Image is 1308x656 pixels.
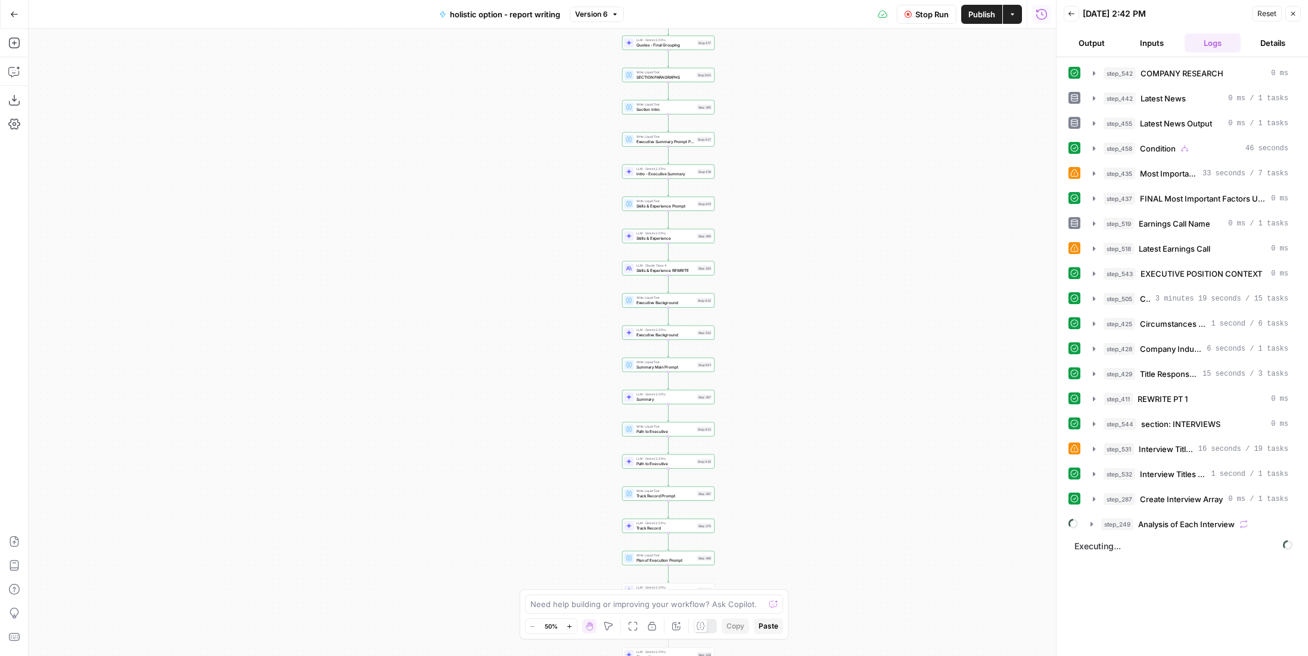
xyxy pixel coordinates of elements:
[622,68,714,82] div: Write Liquid TextSECTION PARAGRAPHSStep 545
[636,332,695,338] span: Executive Background
[636,525,695,531] span: Track Record
[622,551,714,565] div: Write Liquid TextPlan of Execution PromptStep 398
[1086,64,1295,83] button: 0 ms
[622,422,714,437] div: Write Liquid TextPath to ExecutiveStep 423
[667,82,669,99] g: Edge from step_545 to step_395
[1104,92,1136,104] span: step_442
[1271,243,1288,254] span: 0 ms
[1271,419,1288,429] span: 0 ms
[1086,289,1295,308] button: 3 minutes 19 seconds / 15 tasks
[1104,318,1135,330] span: step_425
[1086,314,1295,333] button: 1 second / 6 tasks
[759,621,778,632] span: Paste
[667,114,669,131] g: Edge from step_395 to step_427
[1086,440,1295,459] button: 16 seconds / 19 tasks
[1140,343,1202,355] span: Company Industry
[754,618,783,634] button: Paste
[622,358,714,372] div: Write Liquid TextSummary Main PromptStep 541
[1271,68,1288,79] span: 0 ms
[1086,189,1295,208] button: 0 ms
[667,565,669,582] g: Edge from step_398 to step_363
[1138,518,1235,530] span: Analysis of Each Interview
[697,459,712,464] div: Step 430
[1140,143,1176,154] span: Condition
[636,456,695,461] span: LLM · Gemini 2.5 Pro
[1228,93,1288,104] span: 0 ms / 1 tasks
[697,491,712,496] div: Step 397
[636,424,695,429] span: Write Liquid Text
[667,243,669,260] g: Edge from step_360 to step_293
[697,137,712,142] div: Step 427
[1138,393,1188,405] span: REWRITE PT 1
[667,468,669,485] g: Edge from step_430 to step_397
[636,171,695,177] span: Intro - Executive Summary
[622,132,714,147] div: Write Liquid TextExecutive Summary Prompt PrimaryStep 427
[1086,239,1295,258] button: 0 ms
[636,106,695,112] span: Section Intro
[1139,218,1210,230] span: Earnings Call Name
[1141,268,1262,280] span: EXECUTIVE POSITION CONTEXT
[622,454,714,469] div: LLM · Gemini 2.5 ProPath to ExecutiveStep 430
[636,138,695,144] span: Executive Summary Prompt Primary
[432,5,567,24] button: holistic option - report writing
[697,104,712,110] div: Step 395
[1140,368,1198,380] span: Title Responsibilities
[636,203,695,209] span: Skills & Experience Prompt
[636,649,695,654] span: LLM · Gemini 2.5 Pro
[1104,343,1135,355] span: step_428
[697,40,712,45] div: Step 417
[636,235,695,241] span: Skills & Experience
[636,295,695,300] span: Write Liquid Text
[722,618,749,634] button: Copy
[1140,318,1206,330] span: Circumstances of Executive CLEAN
[667,372,669,389] g: Edge from step_541 to step_367
[667,49,669,67] g: Edge from step_417 to step_545
[636,42,695,48] span: Quotes - Final Grouping
[1104,67,1136,79] span: step_542
[636,364,695,370] span: Summary Main Prompt
[1104,117,1135,129] span: step_455
[1245,33,1301,52] button: Details
[622,197,714,211] div: Write Liquid TextSkills & Experience PromptStep 401
[622,261,714,276] div: LLM · Claude Opus 4Skills & Experience REWRITEStep 293
[667,146,669,163] g: Edge from step_427 to step_418
[1104,193,1135,205] span: step_437
[1140,168,1198,180] span: Most Important Factors Update
[1104,293,1135,305] span: step_505
[636,396,695,402] span: Summary
[1207,344,1288,354] span: 6 seconds / 1 tasks
[1139,243,1210,255] span: Latest Earnings Call
[697,587,712,593] div: Step 363
[1086,389,1295,409] button: 0 ms
[1124,33,1180,52] button: Inputs
[636,488,695,493] span: Write Liquid Text
[1141,418,1220,430] span: section: INTERVIEWS
[636,392,695,397] span: LLM · Gemini 2.5 Pro
[961,5,1002,24] button: Publish
[915,8,949,20] span: Stop Run
[1211,318,1288,329] span: 1 second / 6 tasks
[667,404,669,421] g: Edge from step_367 to step_423
[636,428,695,434] span: Path to Executive
[697,265,712,271] div: Step 293
[636,553,695,558] span: Write Liquid Text
[636,199,695,203] span: Write Liquid Text
[622,487,714,501] div: Write Liquid TextTrack Record PromptStep 397
[667,500,669,518] g: Edge from step_397 to step_375
[636,134,695,139] span: Write Liquid Text
[1140,193,1266,205] span: FINAL Most Important Factors Update
[1086,364,1295,383] button: 15 seconds / 3 tasks
[636,299,695,305] span: Executive Background
[575,9,608,20] span: Version 6
[1185,33,1241,52] button: Logs
[667,275,669,292] g: Edge from step_293 to step_422
[667,339,669,357] g: Edge from step_522 to step_541
[636,102,695,107] span: Write Liquid Text
[697,201,712,206] div: Step 401
[1086,89,1295,108] button: 0 ms / 1 tasks
[697,394,712,400] div: Step 367
[636,70,695,75] span: Write Liquid Text
[1086,114,1295,133] button: 0 ms / 1 tasks
[1140,468,1206,480] span: Interview Titles JSON
[1228,218,1288,229] span: 0 ms / 1 tasks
